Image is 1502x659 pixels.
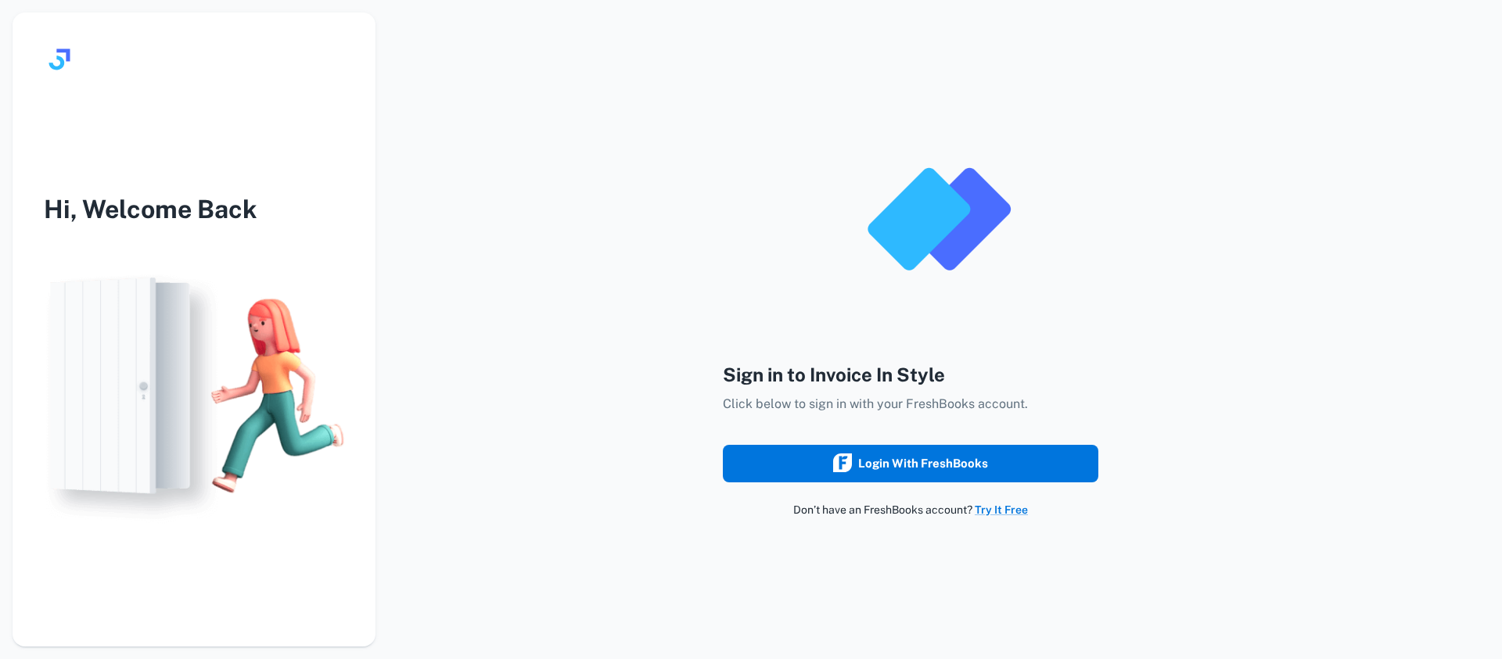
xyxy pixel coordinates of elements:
[723,501,1098,518] p: Don’t have an FreshBooks account?
[975,503,1028,516] a: Try It Free
[861,141,1017,298] img: logo_invoice_in_style_app.png
[723,395,1098,414] p: Click below to sign in with your FreshBooks account.
[723,360,1098,389] h4: Sign in to Invoice In Style
[723,445,1098,482] button: Login with FreshBooks
[44,44,75,75] img: logo.svg
[13,191,375,228] h3: Hi, Welcome Back
[833,453,988,474] div: Login with FreshBooks
[13,260,375,532] img: login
